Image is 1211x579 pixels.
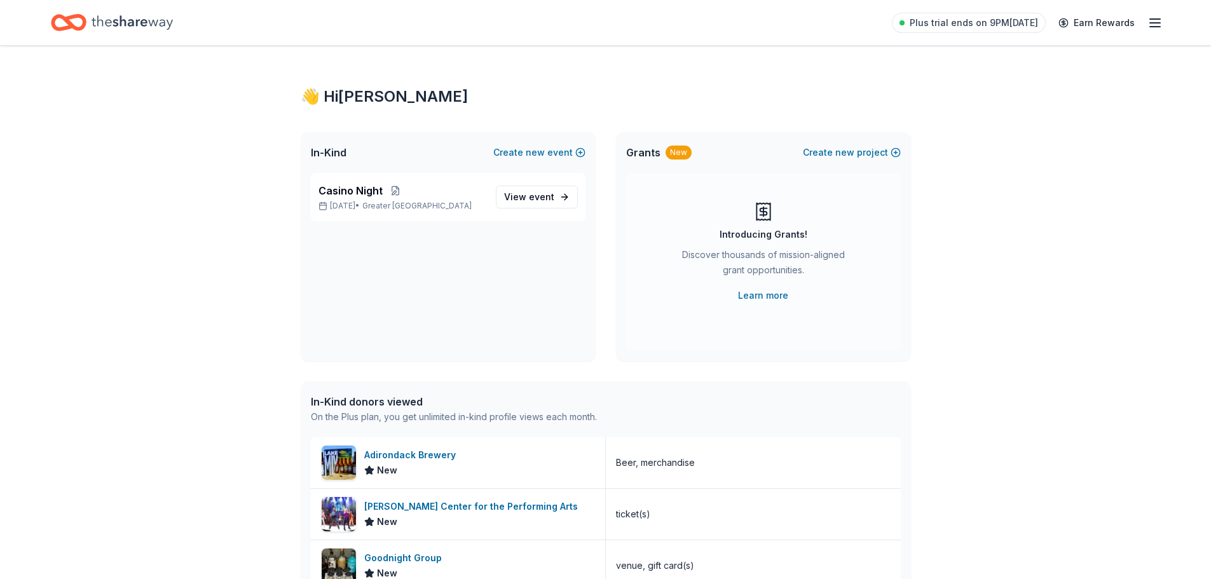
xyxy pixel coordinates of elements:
span: Casino Night [318,183,383,198]
div: On the Plus plan, you get unlimited in-kind profile views each month. [311,409,597,425]
span: View [504,189,554,205]
div: Goodnight Group [364,550,447,566]
a: Earn Rewards [1051,11,1142,34]
button: Createnewevent [493,145,585,160]
a: View event [496,186,578,208]
span: event [529,191,554,202]
div: 👋 Hi [PERSON_NAME] [301,86,911,107]
span: In-Kind [311,145,346,160]
span: Plus trial ends on 9PM[DATE] [910,15,1038,31]
div: venue, gift card(s) [616,558,694,573]
p: [DATE] • [318,201,486,211]
span: New [377,463,397,478]
div: Discover thousands of mission-aligned grant opportunities. [677,247,850,283]
div: In-Kind donors viewed [311,394,597,409]
span: new [526,145,545,160]
img: Image for Adirondack Brewery [322,446,356,480]
img: Image for Tilles Center for the Performing Arts [322,497,356,531]
span: New [377,514,397,529]
div: Beer, merchandise [616,455,695,470]
span: Grants [626,145,660,160]
div: Introducing Grants! [720,227,807,242]
div: [PERSON_NAME] Center for the Performing Arts [364,499,583,514]
button: Createnewproject [803,145,901,160]
div: New [666,146,692,160]
a: Learn more [738,288,788,303]
a: Home [51,8,173,37]
div: ticket(s) [616,507,650,522]
div: Adirondack Brewery [364,447,461,463]
a: Plus trial ends on 9PM[DATE] [892,13,1046,33]
span: Greater [GEOGRAPHIC_DATA] [362,201,472,211]
span: new [835,145,854,160]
